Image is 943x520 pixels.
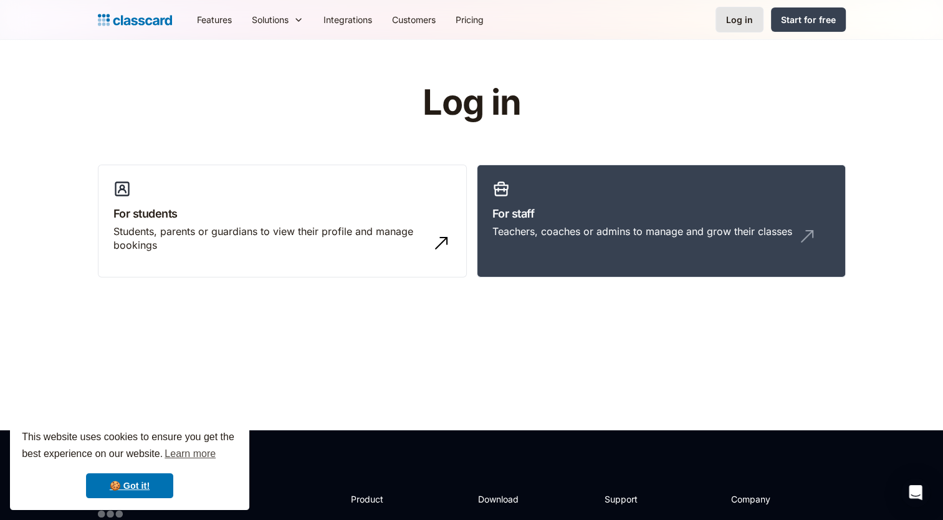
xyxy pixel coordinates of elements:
[187,6,242,34] a: Features
[314,6,382,34] a: Integrations
[492,224,792,238] div: Teachers, coaches or admins to manage and grow their classes
[901,478,931,508] div: Open Intercom Messenger
[252,13,289,26] div: Solutions
[492,205,830,222] h3: For staff
[726,13,753,26] div: Log in
[242,6,314,34] div: Solutions
[477,165,846,278] a: For staffTeachers, coaches or admins to manage and grow their classes
[731,493,814,506] h2: Company
[716,7,763,32] a: Log in
[781,13,836,26] div: Start for free
[477,493,529,506] h2: Download
[274,84,669,122] h1: Log in
[22,430,237,463] span: This website uses cookies to ensure you get the best experience on our website.
[113,224,426,253] div: Students, parents or guardians to view their profile and manage bookings
[163,445,218,463] a: learn more about cookies
[113,205,451,222] h3: For students
[98,165,467,278] a: For studentsStudents, parents or guardians to view their profile and manage bookings
[446,6,494,34] a: Pricing
[605,493,655,506] h2: Support
[98,11,172,29] a: home
[771,7,846,32] a: Start for free
[86,473,173,498] a: dismiss cookie message
[10,418,249,510] div: cookieconsent
[351,493,418,506] h2: Product
[382,6,446,34] a: Customers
